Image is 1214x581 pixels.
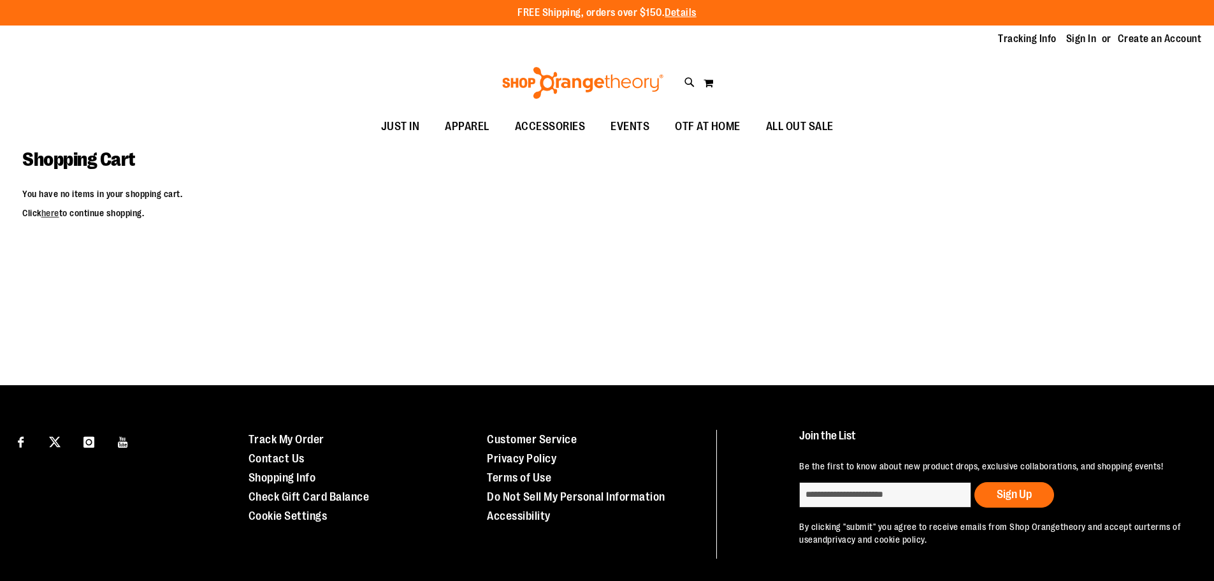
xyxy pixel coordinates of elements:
a: Visit our Facebook page [10,430,32,452]
a: privacy and cookie policy. [827,534,927,545]
span: ACCESSORIES [515,112,586,141]
span: EVENTS [611,112,649,141]
a: here [41,208,59,218]
img: Shop Orangetheory [500,67,665,99]
a: Visit our Youtube page [112,430,134,452]
a: Terms of Use [487,471,551,484]
span: ALL OUT SALE [766,112,834,141]
a: Check Gift Card Balance [249,490,370,503]
a: Shopping Info [249,471,316,484]
a: Accessibility [487,510,551,522]
a: Cookie Settings [249,510,328,522]
a: Customer Service [487,433,577,446]
a: Tracking Info [998,32,1057,46]
span: OTF AT HOME [675,112,741,141]
a: Sign In [1066,32,1097,46]
a: Privacy Policy [487,452,556,465]
span: APPAREL [445,112,489,141]
a: Contact Us [249,452,305,465]
a: Details [665,7,697,18]
button: Sign Up [974,482,1054,508]
a: Track My Order [249,433,324,446]
span: Shopping Cart [22,149,135,170]
a: Visit our Instagram page [78,430,100,452]
p: Be the first to know about new product drops, exclusive collaborations, and shopping events! [799,460,1185,473]
a: Visit our X page [44,430,66,452]
img: Twitter [49,436,61,448]
h4: Join the List [799,430,1185,453]
a: Do Not Sell My Personal Information [487,490,665,503]
p: Click to continue shopping. [22,207,1192,219]
p: FREE Shipping, orders over $150. [517,6,697,20]
a: Create an Account [1118,32,1202,46]
span: Sign Up [997,488,1032,501]
a: terms of use [799,522,1181,545]
p: By clicking "submit" you agree to receive emails from Shop Orangetheory and accept our and [799,520,1185,546]
span: JUST IN [381,112,420,141]
p: You have no items in your shopping cart. [22,188,1192,200]
input: enter email [799,482,971,508]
